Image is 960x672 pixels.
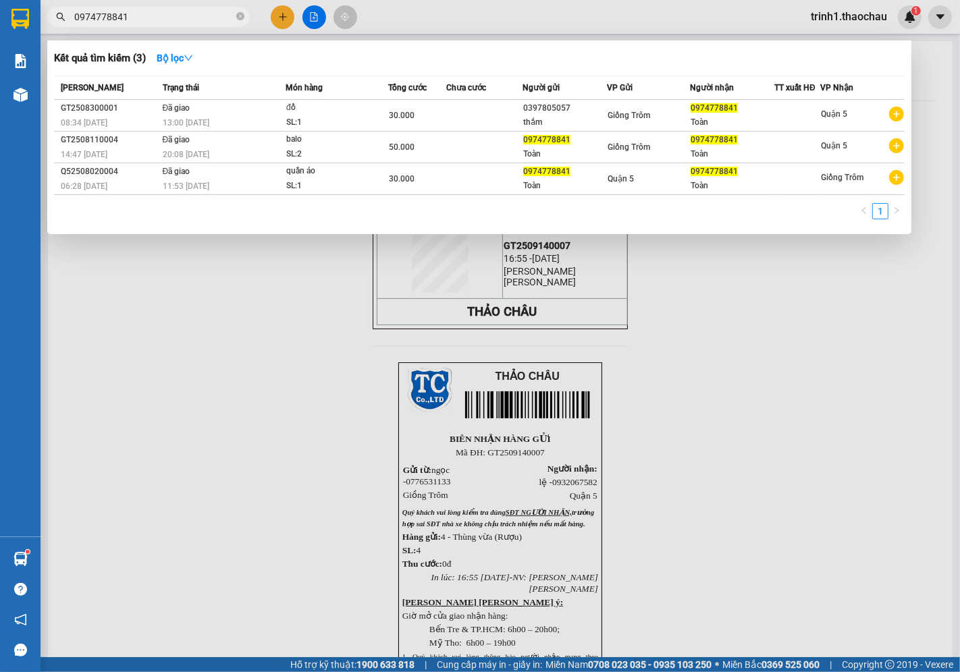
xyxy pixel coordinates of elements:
[523,101,606,115] div: 0397805057
[860,206,868,215] span: left
[821,141,847,150] span: Quận 5
[133,13,168,26] span: Quận 5
[61,118,107,128] span: 08:34 [DATE]
[146,47,204,69] button: Bộ lọcdown
[163,135,190,144] span: Đã giao
[286,115,388,130] div: SL: 1
[14,88,28,102] img: warehouse-icon
[61,101,159,115] div: GT2508300001
[178,92,193,105] span: SL:
[388,83,427,92] span: Tổng cước
[236,12,244,20] span: close-circle
[14,583,27,596] span: question-circle
[888,203,905,219] li: Next Page
[690,83,734,92] span: Người nhận
[157,53,193,63] strong: Bộ lọc
[105,13,201,26] p: Nhận:
[691,115,774,130] div: Toàn
[163,181,209,191] span: 11:53 [DATE]
[26,550,30,554] sup: 1
[820,83,853,92] span: VP Nhận
[56,12,65,22] span: search
[691,135,738,144] span: 0974778841
[888,203,905,219] button: right
[523,147,606,161] div: Toàn
[61,133,159,147] div: GT2508110004
[889,170,904,185] span: plus-circle
[872,203,888,219] li: 1
[163,103,190,113] span: Đã giao
[14,644,27,656] span: message
[691,167,738,176] span: 0974778841
[163,83,199,92] span: Trạng thái
[608,142,650,152] span: Giồng Trôm
[286,132,388,147] div: balo
[523,179,606,193] div: Toàn
[691,147,774,161] div: Toàn
[691,179,774,193] div: Toàn
[163,118,209,128] span: 13:00 [DATE]
[74,9,234,24] input: Tìm tên, số ĐT hoặc mã đơn
[286,147,388,162] div: SL: 2
[236,11,244,24] span: close-circle
[14,54,28,68] img: solution-icon
[389,174,415,184] span: 30.000
[22,67,28,80] span: 0
[5,43,66,56] span: 0776531133
[5,65,104,82] td: CR:
[193,91,201,106] span: 4
[774,83,816,92] span: TT xuất HĐ
[892,206,901,215] span: right
[446,83,486,92] span: Chưa cước
[121,67,160,80] span: 110.000
[523,167,570,176] span: 0974778841
[184,53,193,63] span: down
[103,65,201,82] td: CC:
[61,181,107,191] span: 06:28 [DATE]
[5,13,103,26] p: Gửi từ:
[389,142,415,152] span: 50.000
[523,135,570,144] span: 0974778841
[163,150,209,159] span: 20:08 [DATE]
[523,115,606,130] div: thắm
[889,138,904,153] span: plus-circle
[38,13,95,26] span: Giồng Trôm
[608,111,650,120] span: Giồng Trôm
[14,613,27,626] span: notification
[889,107,904,121] span: plus-circle
[105,43,165,56] span: 0932067582
[389,111,415,120] span: 30.000
[607,83,633,92] span: VP Gửi
[54,51,146,65] h3: Kết quả tìm kiếm ( 3 )
[523,83,560,92] span: Người gửi
[61,150,107,159] span: 14:47 [DATE]
[286,101,388,115] div: đồ
[856,203,872,219] button: left
[14,552,28,566] img: warehouse-icon
[286,164,388,179] div: quần áo
[286,179,388,194] div: SL: 1
[821,173,863,182] span: Giồng Trôm
[11,9,29,29] img: logo-vxr
[5,28,29,41] span: ngọc
[856,203,872,219] li: Previous Page
[105,28,114,41] span: lệ
[163,167,190,176] span: Đã giao
[61,83,124,92] span: [PERSON_NAME]
[608,174,634,184] span: Quận 5
[61,165,159,179] div: Q52508020004
[286,83,323,92] span: Món hàng
[5,86,72,111] span: 4 - Thùng vừa (Rượu)
[821,109,847,119] span: Quận 5
[691,103,738,113] span: 0974778841
[873,204,888,219] a: 1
